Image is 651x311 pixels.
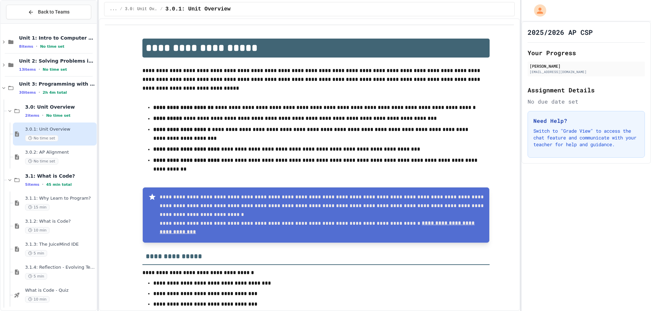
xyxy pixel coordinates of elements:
[46,113,71,118] span: No time set
[125,6,158,12] span: 3.0: Unit Overview
[25,288,95,293] span: What is Code - Quiz
[530,63,643,69] div: [PERSON_NAME]
[160,6,163,12] span: /
[165,5,231,13] span: 3.0.1: Unit Overview
[528,27,593,37] h1: 2025/2026 AP CSP
[533,128,639,148] p: Switch to "Grade View" to access the chat feature and communicate with your teacher for help and ...
[25,150,95,155] span: 3.0.2: AP Alignment
[120,6,122,12] span: /
[25,242,95,247] span: 3.1.3: The JuiceMind IDE
[25,196,95,201] span: 3.1.1: Why Learn to Program?
[528,48,645,58] h2: Your Progress
[46,182,72,187] span: 45 min total
[39,67,40,72] span: •
[533,117,639,125] h3: Need Help?
[25,296,50,303] span: 10 min
[530,69,643,74] div: [EMAIL_ADDRESS][DOMAIN_NAME]
[25,127,95,132] span: 3.0.1: Unit Overview
[25,104,95,110] span: 3.0: Unit Overview
[6,5,91,19] button: Back to Teams
[43,67,67,72] span: No time set
[25,219,95,224] span: 3.1.2: What is Code?
[36,44,37,49] span: •
[25,158,58,164] span: No time set
[25,227,50,234] span: 10 min
[38,8,70,16] span: Back to Teams
[25,250,47,257] span: 5 min
[528,85,645,95] h2: Assignment Details
[527,3,548,18] div: My Account
[25,265,95,270] span: 3.1.4: Reflection - Evolving Technology
[43,90,67,95] span: 2h 4m total
[110,6,117,12] span: ...
[19,81,95,87] span: Unit 3: Programming with Python
[25,113,39,118] span: 2 items
[19,35,95,41] span: Unit 1: Intro to Computer Science
[25,273,47,280] span: 5 min
[25,173,95,179] span: 3.1: What is Code?
[39,90,40,95] span: •
[25,204,50,210] span: 15 min
[528,97,645,106] div: No due date set
[19,67,36,72] span: 13 items
[19,90,36,95] span: 30 items
[19,44,33,49] span: 8 items
[42,113,43,118] span: •
[40,44,64,49] span: No time set
[25,182,39,187] span: 5 items
[42,182,43,187] span: •
[19,58,95,64] span: Unit 2: Solving Problems in Computer Science
[25,135,58,141] span: No time set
